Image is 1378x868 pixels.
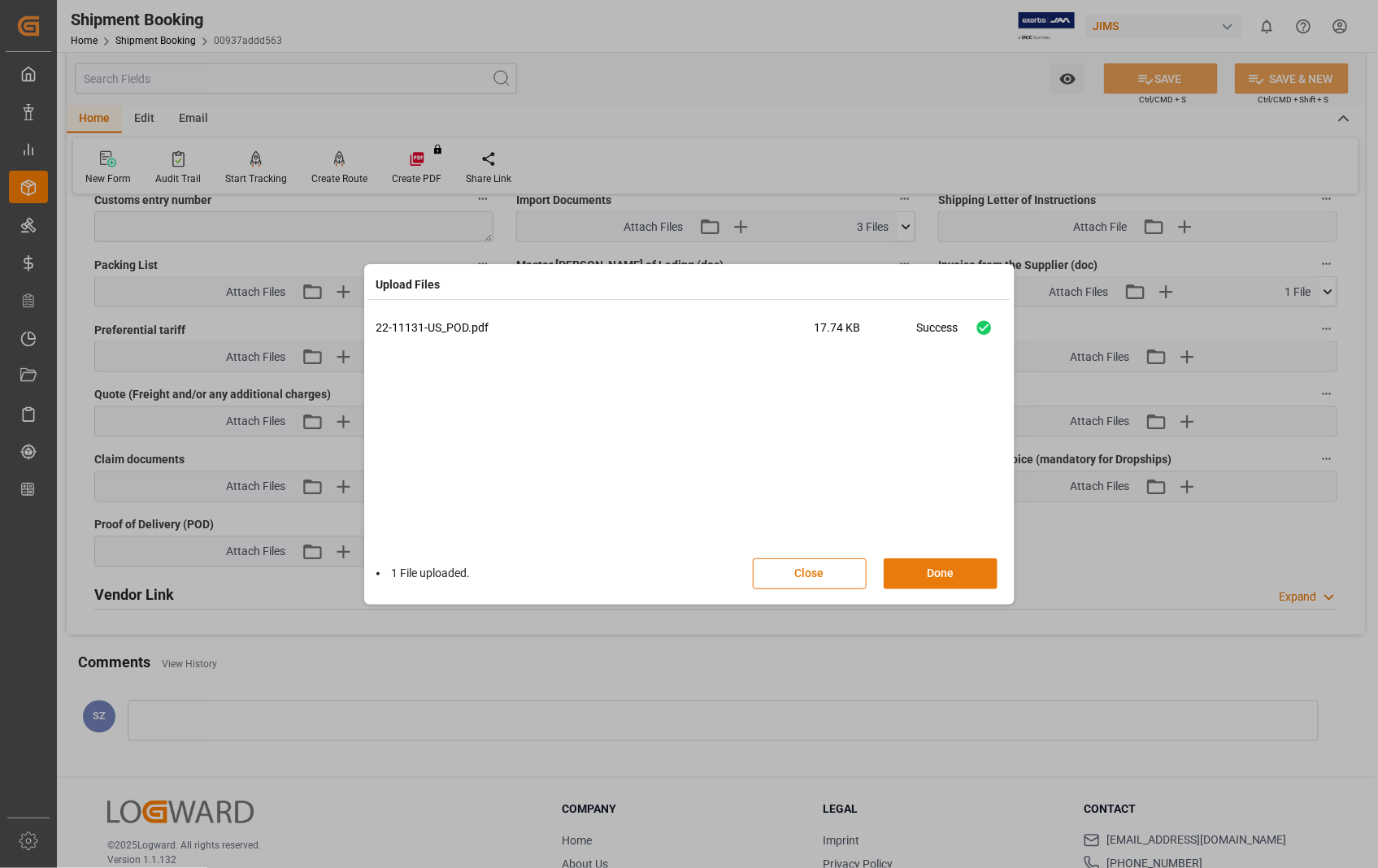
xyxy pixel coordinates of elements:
[917,319,959,348] div: Success
[376,276,441,293] h4: Upload Files
[884,558,998,589] button: Done
[376,319,815,336] p: 22-11131-US_POD.pdf
[376,565,471,582] li: 1 File uploaded.
[815,319,917,348] span: 17.74 KB
[753,558,867,589] button: Close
